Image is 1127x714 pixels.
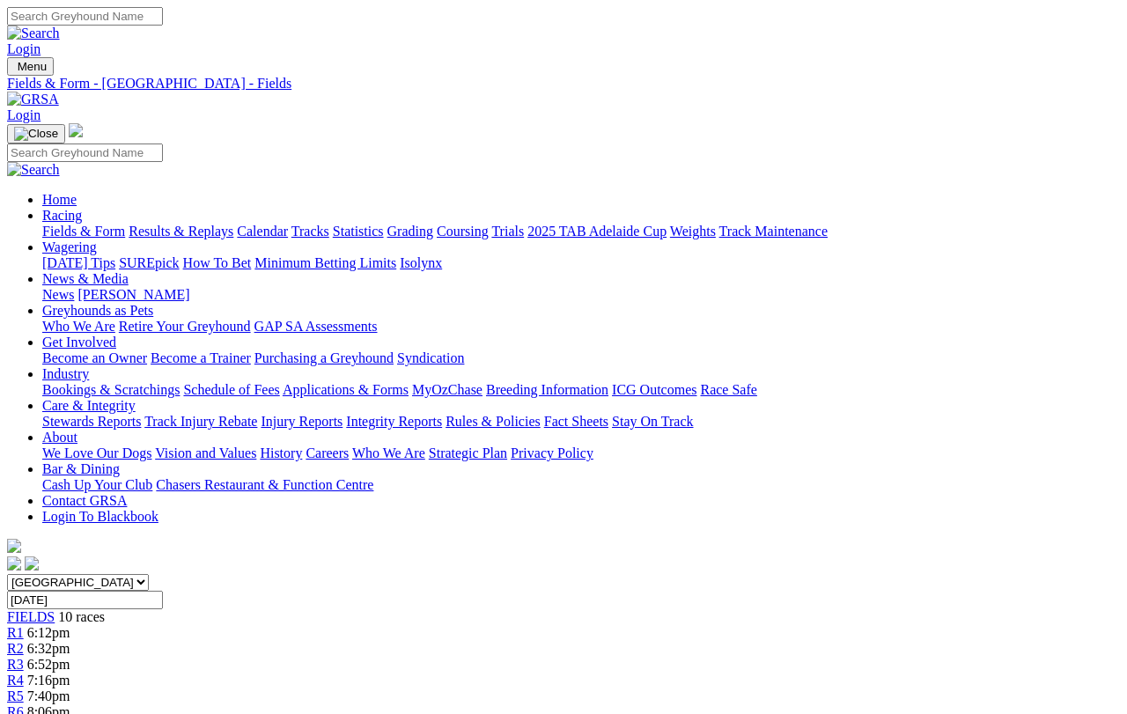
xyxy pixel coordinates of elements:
[7,641,24,656] a: R2
[183,255,252,270] a: How To Bet
[612,382,696,397] a: ICG Outcomes
[670,224,716,239] a: Weights
[42,477,152,492] a: Cash Up Your Club
[7,539,21,553] img: logo-grsa-white.png
[42,224,125,239] a: Fields & Form
[511,445,593,460] a: Privacy Policy
[491,224,524,239] a: Trials
[7,41,41,56] a: Login
[719,224,828,239] a: Track Maintenance
[412,382,482,397] a: MyOzChase
[27,688,70,703] span: 7:40pm
[119,255,179,270] a: SUREpick
[254,255,396,270] a: Minimum Betting Limits
[7,124,65,144] button: Toggle navigation
[254,350,394,365] a: Purchasing a Greyhound
[397,350,464,365] a: Syndication
[42,335,116,350] a: Get Involved
[291,224,329,239] a: Tracks
[42,192,77,207] a: Home
[7,657,24,672] a: R3
[42,445,151,460] a: We Love Our Dogs
[283,382,409,397] a: Applications & Forms
[7,57,54,76] button: Toggle navigation
[27,673,70,688] span: 7:16pm
[544,414,608,429] a: Fact Sheets
[7,591,163,609] input: Select date
[42,445,1120,461] div: About
[18,60,47,73] span: Menu
[42,414,141,429] a: Stewards Reports
[446,414,541,429] a: Rules & Policies
[42,414,1120,430] div: Care & Integrity
[7,673,24,688] a: R4
[42,350,147,365] a: Become an Owner
[42,509,158,524] a: Login To Blackbook
[156,477,373,492] a: Chasers Restaurant & Function Centre
[155,445,256,460] a: Vision and Values
[42,493,127,508] a: Contact GRSA
[612,414,693,429] a: Stay On Track
[42,477,1120,493] div: Bar & Dining
[7,162,60,178] img: Search
[42,461,120,476] a: Bar & Dining
[400,255,442,270] a: Isolynx
[69,123,83,137] img: logo-grsa-white.png
[27,641,70,656] span: 6:32pm
[42,350,1120,366] div: Get Involved
[27,657,70,672] span: 6:52pm
[27,625,70,640] span: 6:12pm
[352,445,425,460] a: Who We Are
[237,224,288,239] a: Calendar
[437,224,489,239] a: Coursing
[183,382,279,397] a: Schedule of Fees
[42,224,1120,239] div: Racing
[7,26,60,41] img: Search
[333,224,384,239] a: Statistics
[42,271,129,286] a: News & Media
[77,287,189,302] a: [PERSON_NAME]
[7,7,163,26] input: Search
[42,303,153,318] a: Greyhounds as Pets
[58,609,105,624] span: 10 races
[42,319,115,334] a: Who We Are
[42,382,180,397] a: Bookings & Scratchings
[7,625,24,640] a: R1
[42,287,74,302] a: News
[260,445,302,460] a: History
[25,556,39,570] img: twitter.svg
[700,382,756,397] a: Race Safe
[7,144,163,162] input: Search
[151,350,251,365] a: Become a Trainer
[7,609,55,624] a: FIELDS
[42,255,1120,271] div: Wagering
[387,224,433,239] a: Grading
[254,319,378,334] a: GAP SA Assessments
[7,92,59,107] img: GRSA
[7,688,24,703] a: R5
[144,414,257,429] a: Track Injury Rebate
[42,255,115,270] a: [DATE] Tips
[14,127,58,141] img: Close
[42,208,82,223] a: Racing
[129,224,233,239] a: Results & Replays
[346,414,442,429] a: Integrity Reports
[7,76,1120,92] a: Fields & Form - [GEOGRAPHIC_DATA] - Fields
[486,382,608,397] a: Breeding Information
[527,224,667,239] a: 2025 TAB Adelaide Cup
[42,319,1120,335] div: Greyhounds as Pets
[119,319,251,334] a: Retire Your Greyhound
[42,366,89,381] a: Industry
[261,414,343,429] a: Injury Reports
[7,107,41,122] a: Login
[42,398,136,413] a: Care & Integrity
[42,287,1120,303] div: News & Media
[42,382,1120,398] div: Industry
